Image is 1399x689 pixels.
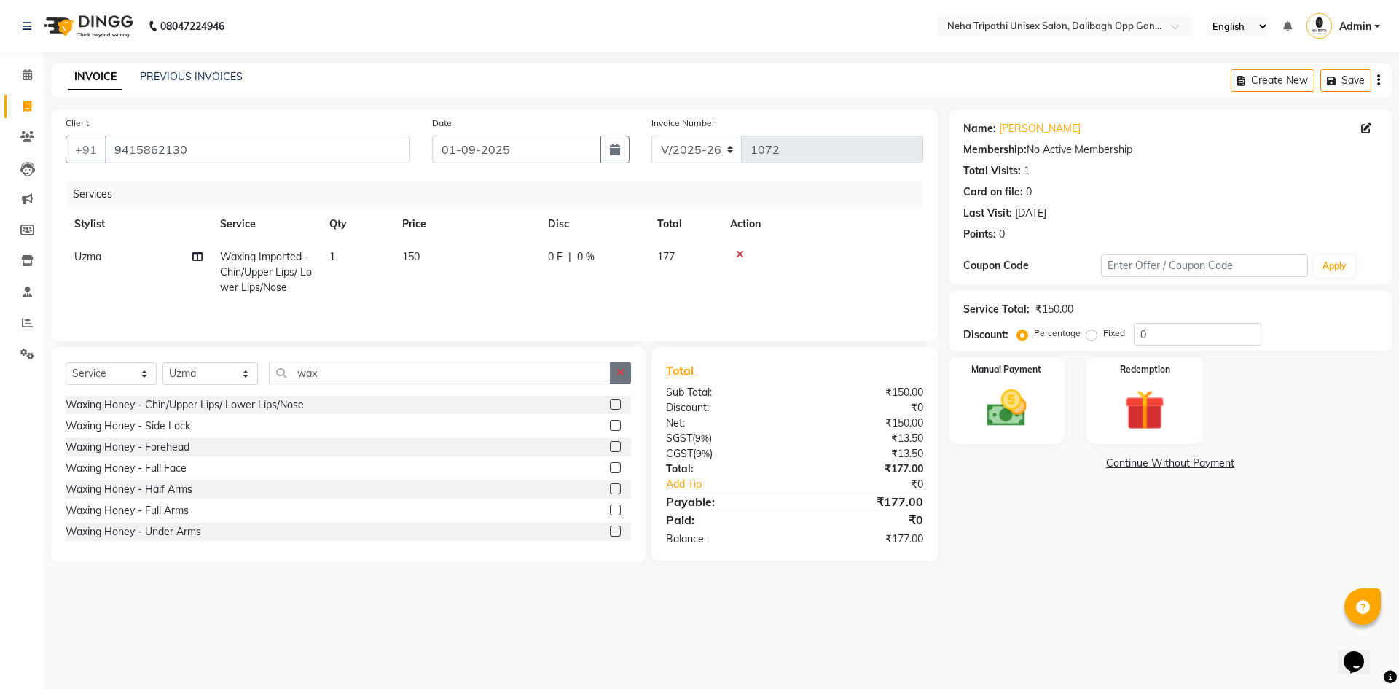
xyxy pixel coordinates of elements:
[794,400,933,416] div: ₹0
[655,477,818,492] a: Add Tip
[160,6,224,47] b: 08047224946
[1026,184,1032,200] div: 0
[971,363,1041,376] label: Manual Payment
[666,432,692,445] span: SGST
[74,250,101,263] span: Uzma
[1015,206,1046,221] div: [DATE]
[655,416,794,431] div: Net:
[999,121,1081,136] a: [PERSON_NAME]
[963,142,1377,157] div: No Active Membership
[1101,254,1308,277] input: Enter Offer / Coupon Code
[393,208,539,241] th: Price
[577,249,595,265] span: 0 %
[655,385,794,400] div: Sub Total:
[794,511,933,529] div: ₹0
[963,163,1021,179] div: Total Visits:
[963,227,996,242] div: Points:
[1103,327,1125,340] label: Fixed
[794,385,933,400] div: ₹150.00
[655,446,794,462] div: ( )
[1035,302,1073,317] div: ₹150.00
[1338,631,1384,674] iframe: chat widget
[548,249,563,265] span: 0 F
[655,532,794,547] div: Balance :
[66,136,106,163] button: +91
[818,477,933,492] div: ₹0
[963,327,1008,343] div: Discount:
[695,432,709,444] span: 9%
[568,249,571,265] span: |
[655,400,794,416] div: Discount:
[321,208,393,241] th: Qty
[68,64,122,90] a: INVOICE
[648,208,721,241] th: Total
[794,493,933,510] div: ₹177.00
[66,397,304,413] div: Waxing Honey - Chin/Upper Lips/ Lower Lips/Nose
[1034,327,1081,340] label: Percentage
[269,362,611,384] input: Search or Scan
[66,117,89,130] label: Client
[1306,13,1332,39] img: Admin
[67,181,934,208] div: Services
[1320,69,1371,92] button: Save
[66,419,190,434] div: Waxing Honey - Side Lock
[952,456,1389,471] a: Continue Without Payment
[211,208,321,241] th: Service
[1339,19,1371,34] span: Admin
[963,206,1012,221] div: Last Visit:
[66,461,187,476] div: Waxing Honey - Full Face
[794,446,933,462] div: ₹13.50
[329,250,335,263] span: 1
[66,524,201,540] div: Waxing Honey - Under Arms
[963,184,1023,200] div: Card on file:
[963,121,996,136] div: Name:
[721,208,923,241] th: Action
[963,302,1030,317] div: Service Total:
[1112,385,1177,435] img: _gift.svg
[655,511,794,529] div: Paid:
[539,208,648,241] th: Disc
[220,250,312,294] span: Waxing Imported - Chin/Upper Lips/ Lower Lips/Nose
[105,136,410,163] input: Search by Name/Mobile/Email/Code
[794,532,933,547] div: ₹177.00
[1120,363,1170,376] label: Redemption
[1314,255,1355,277] button: Apply
[655,431,794,446] div: ( )
[1231,69,1314,92] button: Create New
[140,70,243,83] a: PREVIOUS INVOICES
[696,448,710,459] span: 9%
[655,462,794,477] div: Total:
[37,6,137,47] img: logo
[963,258,1101,273] div: Coupon Code
[651,117,715,130] label: Invoice Number
[66,503,189,518] div: Waxing Honey - Full Arms
[655,493,794,510] div: Payable:
[402,250,420,263] span: 150
[666,363,699,378] span: Total
[794,431,933,446] div: ₹13.50
[666,447,693,460] span: CGST
[794,416,933,431] div: ₹150.00
[999,227,1005,242] div: 0
[66,482,192,497] div: Waxing Honey - Half Arms
[432,117,452,130] label: Date
[974,385,1040,432] img: _cash.svg
[963,142,1027,157] div: Membership:
[657,250,675,263] span: 177
[66,440,189,455] div: Waxing Honey - Forehead
[1024,163,1030,179] div: 1
[66,208,211,241] th: Stylist
[794,462,933,477] div: ₹177.00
